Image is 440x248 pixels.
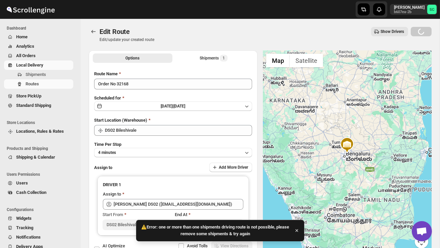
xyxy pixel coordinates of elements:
[4,70,73,79] button: Shipments
[89,27,98,36] button: Routes
[4,188,73,197] button: Cash Collection
[427,5,437,14] span: Sanjay chetri
[105,125,252,136] input: Search location
[16,93,41,98] span: Store PickUp
[5,1,56,18] img: ScrollEngine
[394,10,425,14] p: b607ea-2b
[114,199,243,210] input: Search assignee
[103,191,121,198] div: Assign to
[16,190,46,195] span: Cash Collection
[26,72,46,77] span: Shipments
[16,129,64,134] span: Locations, Rules & Rates
[16,180,28,185] span: Users
[219,165,248,170] span: Add More Driver
[99,37,154,42] p: Edit/update your created route
[4,42,73,51] button: Analytics
[93,53,172,63] button: All Route Options
[94,148,252,157] button: 4 minutes
[126,55,140,61] span: Options
[266,54,290,67] button: Show street map
[4,153,73,162] button: Shipping & Calendar
[16,34,28,39] span: Home
[4,233,73,242] button: Notifications
[16,53,36,58] span: All Orders
[175,211,244,218] div: End At
[4,79,73,89] button: Routes
[174,104,186,109] span: [DATE]
[16,155,55,160] span: Shipping & Calendar
[4,127,73,136] button: Locations, Rules & Rates
[94,79,252,89] input: Eg: Bengaluru Route
[7,207,76,212] span: Configurations
[381,29,404,34] span: Show Drivers
[98,150,116,155] span: 4 minutes
[371,27,408,36] button: Show Drivers
[16,44,34,49] span: Analytics
[209,163,252,172] button: Add More Driver
[7,26,76,31] span: Dashboard
[94,165,112,170] span: Assign to
[394,5,425,10] p: [PERSON_NAME]
[16,103,51,108] span: Standard Shipping
[4,51,73,60] button: All Orders
[94,101,252,111] button: [DATE]|[DATE]
[7,172,76,177] span: Users Permissions
[174,53,253,63] button: Selected Shipments
[390,4,437,15] button: User menu
[16,216,32,221] span: Widgets
[94,118,147,123] span: Start Location (Warehouse)
[175,219,244,230] button: Loop back to start
[140,224,291,237] span: ⚠️Error: one or more than one shipments driving route is not possible, please remove some shipmen...
[94,71,118,76] span: Route Name
[4,223,73,233] button: Tracking
[430,7,434,12] text: SC
[26,81,39,86] span: Routes
[223,55,225,61] span: 1
[94,95,121,100] span: Scheduled for
[103,181,243,188] h3: DRIVER 1
[7,146,76,151] span: Products and Shipping
[4,178,73,188] button: Users
[16,225,33,230] span: Tracking
[290,54,323,67] button: Show satellite imagery
[161,104,174,109] span: [DATE] |
[16,63,43,68] span: Local Delivery
[200,55,228,61] div: Shipments
[7,120,76,125] span: Store Locations
[4,32,73,42] button: Home
[4,214,73,223] button: Widgets
[99,28,130,36] span: Edit Route
[412,221,432,241] div: Open chat
[16,235,41,240] span: Notifications
[94,142,121,147] span: Time Per Stop
[103,212,123,217] span: Start From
